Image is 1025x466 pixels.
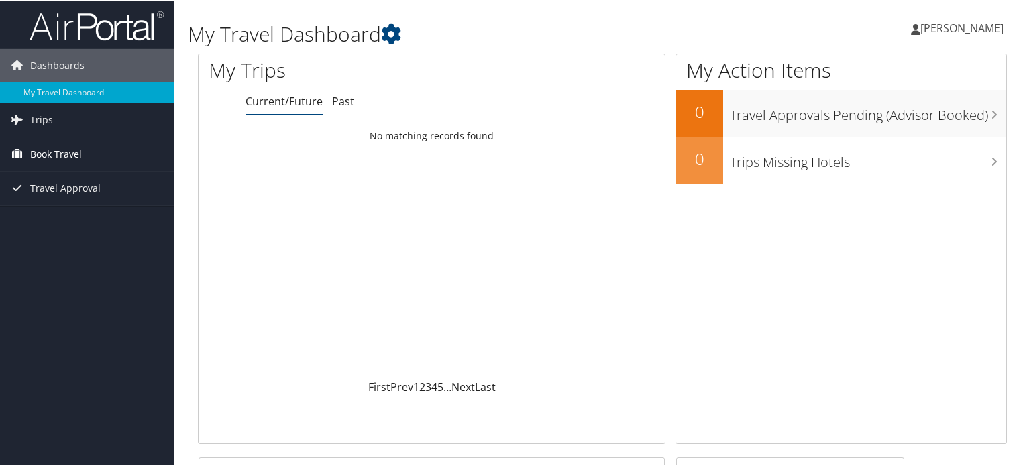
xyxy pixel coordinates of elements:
a: Prev [390,378,413,393]
a: [PERSON_NAME] [911,7,1017,47]
h3: Travel Approvals Pending (Advisor Booked) [730,98,1006,123]
h1: My Action Items [676,55,1006,83]
span: Book Travel [30,136,82,170]
a: Next [451,378,475,393]
span: [PERSON_NAME] [920,19,1004,34]
img: airportal-logo.png [30,9,164,40]
a: Current/Future [246,93,323,107]
span: Trips [30,102,53,135]
td: No matching records found [199,123,665,147]
h2: 0 [676,99,723,122]
a: 2 [419,378,425,393]
span: Travel Approval [30,170,101,204]
a: Past [332,93,354,107]
a: First [368,378,390,393]
a: 0Trips Missing Hotels [676,135,1006,182]
h1: My Travel Dashboard [188,19,741,47]
span: Dashboards [30,48,85,81]
a: Last [475,378,496,393]
span: … [443,378,451,393]
a: 4 [431,378,437,393]
a: 1 [413,378,419,393]
h1: My Trips [209,55,461,83]
a: 0Travel Approvals Pending (Advisor Booked) [676,89,1006,135]
a: 3 [425,378,431,393]
a: 5 [437,378,443,393]
h3: Trips Missing Hotels [730,145,1006,170]
h2: 0 [676,146,723,169]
